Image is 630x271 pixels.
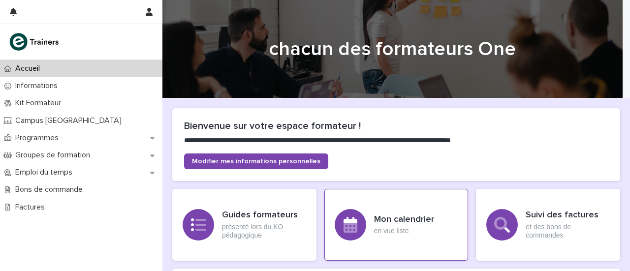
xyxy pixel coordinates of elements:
a: Guides formateursprésenté lors du KO pédagogique [172,189,316,261]
font: en vue liste [374,227,409,235]
font: Campus [GEOGRAPHIC_DATA] [15,117,122,124]
font: Mon calendrier [374,215,434,224]
font: Bons de commande [15,185,83,193]
img: K0CqGN7SDeD6s4JG8KQk [8,32,62,52]
font: Suivi des factures [526,211,598,219]
a: Suivi des factureset des bons de commandes [476,189,620,261]
font: Groupes de formation [15,151,90,159]
font: Programmes [15,134,59,142]
font: et des bons de commandes [526,223,571,239]
font: Bienvenue sur votre espace formateur ! [184,121,361,131]
font: Modifier mes informations personnelles [192,158,320,165]
font: Kit Formateur [15,99,61,107]
font: Accueil [15,64,40,72]
font: Informations [15,82,58,90]
font: Guides formateurs [222,211,298,219]
a: Modifier mes informations personnelles [184,153,328,169]
a: Mon calendrieren vue liste [324,189,469,261]
font: présenté lors du KO pédagogique [222,223,283,239]
font: Emploi du temps [15,168,72,176]
font: chacun des formateurs One [269,39,516,59]
font: Factures [15,203,45,211]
